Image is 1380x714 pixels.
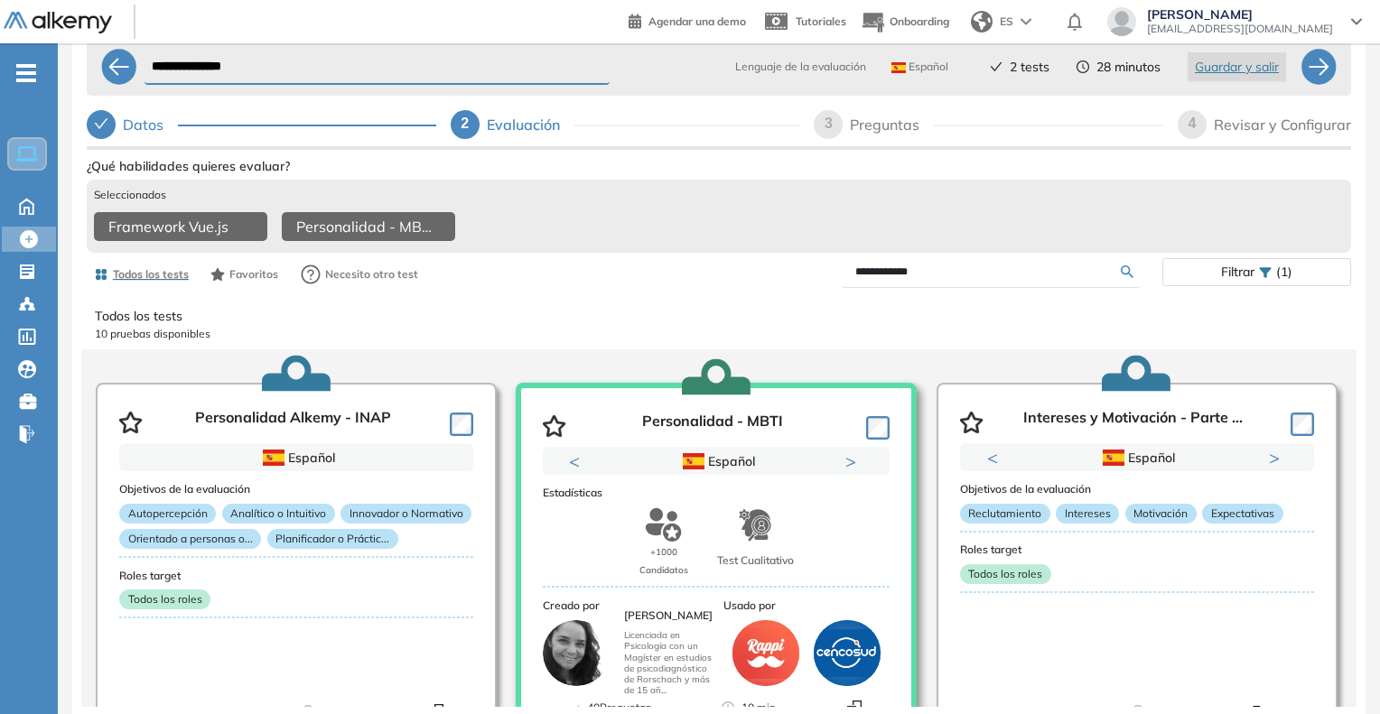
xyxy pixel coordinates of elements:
h3: Objetivos de la evaluación [119,483,473,496]
button: Previous [987,449,1005,467]
button: Next [1269,449,1287,467]
p: Todos los roles [119,589,210,609]
p: Todos los roles [960,564,1051,584]
span: Favoritos [229,266,278,283]
p: Licenciada en Psicología con un Magíster en estudios de psicodiagnóstico de Rorschach y más de 15... [624,631,716,697]
span: Lenguaje de la evaluación [735,59,866,75]
p: Intereses [1056,504,1119,524]
div: 4Revisar y Configurar [1178,110,1351,139]
div: Español [183,448,410,468]
div: Datos [87,110,436,139]
button: Todos los tests [87,259,196,290]
img: company-logo [814,620,881,687]
h3: [PERSON_NAME] [624,610,716,624]
span: 3 [825,116,833,131]
div: Español [1024,448,1251,468]
div: Revisar y Configurar [1214,110,1351,139]
span: Personalidad - MBTI [296,216,434,237]
span: [PERSON_NAME] [1147,7,1333,22]
button: Next [845,452,863,470]
h3: Estadísticas [543,487,890,499]
button: Necesito otro test [293,256,426,292]
p: Todos los tests [95,307,1343,326]
span: [EMAIL_ADDRESS][DOMAIN_NAME] [1147,22,1333,36]
span: Agendar una demo [648,14,746,28]
span: Necesito otro test [325,266,418,283]
p: Autopercepción [119,504,216,524]
p: Planificador o Práctic... [267,529,398,549]
p: Reclutamiento [960,504,1050,524]
button: 2 [723,476,738,478]
span: Filtrar [1221,259,1254,285]
span: Tutoriales [796,14,846,28]
i: - [16,71,36,75]
span: 4 [1189,116,1197,131]
img: arrow [1021,18,1031,25]
span: Framework Vue.js [108,216,228,237]
button: Previous [569,452,587,470]
span: 2 [461,116,469,131]
div: Español [606,451,827,471]
p: Innovador o Normativo [340,504,471,524]
button: Onboarding [861,3,949,42]
img: Logo [4,12,112,34]
p: Motivación [1125,504,1197,524]
div: Evaluación [487,110,574,139]
button: 1 [1115,472,1137,475]
div: 2Evaluación [451,110,800,139]
p: 10 pruebas disponibles [95,326,1343,342]
div: Datos [123,110,178,139]
div: 3Preguntas [814,110,1163,139]
button: 2 [1144,472,1159,475]
a: Agendar una demo [629,9,746,31]
h3: Creado por [543,599,716,612]
span: Seleccionados [94,187,166,203]
img: ESP [263,450,284,466]
p: Analítico o Intuitivo [222,504,335,524]
p: Personalidad Alkemy - INAP [195,409,391,436]
p: Candidatos [639,561,688,580]
span: (1) [1276,259,1292,285]
img: world [971,11,993,32]
span: Guardar y salir [1195,57,1279,77]
span: ¿Qué habilidades quieres evaluar? [87,157,290,176]
span: 2 tests [1010,58,1049,77]
span: Onboarding [890,14,949,28]
img: author-avatar [543,620,610,687]
span: check [94,116,108,131]
button: 1 [695,476,716,478]
div: Preguntas [850,110,934,139]
p: Intereses y Motivación - Parte ... [1023,409,1243,436]
p: Orientado a personas o... [119,529,261,549]
span: clock-circle [1077,60,1089,73]
span: check [990,60,1002,73]
h3: Objetivos de la evaluación [960,483,1314,496]
span: Español [891,60,948,74]
p: Personalidad - MBTI [642,413,783,440]
p: +1000 [650,544,677,562]
h3: Usado por [723,599,890,612]
span: Todos los tests [113,266,189,283]
span: Test Cualitativo [717,552,794,570]
img: company-logo [733,620,800,687]
p: Expectativas [1202,504,1282,524]
button: Favoritos [203,259,285,290]
span: 28 minutos [1096,58,1161,77]
img: ESP [1103,450,1124,466]
img: ESP [891,62,906,73]
button: Guardar y salir [1188,52,1286,81]
h3: Roles target [119,570,473,582]
img: ESP [683,453,704,469]
span: ES [1000,14,1013,30]
h3: Roles target [960,543,1314,556]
